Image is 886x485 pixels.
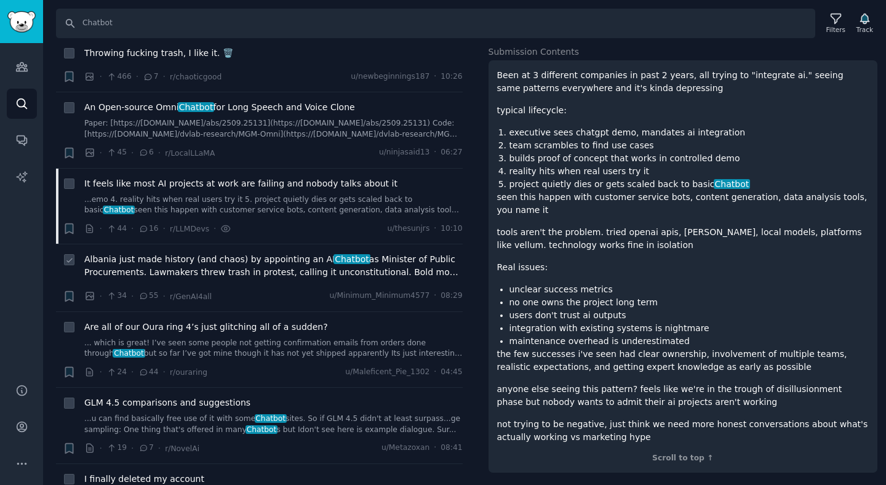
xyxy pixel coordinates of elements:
a: It feels like most AI projects at work are failing and nobody talks about it [84,177,397,190]
li: reality hits when real users try it [509,165,869,178]
span: 7 [143,71,158,82]
p: anyone else seeing this pattern? feels like we're in the trough of disillusionment phase but nobo... [497,383,869,409]
span: 19 [106,443,127,454]
li: team scrambles to find use cases [509,139,869,152]
span: r/chaoticgood [170,73,221,81]
span: 6 [138,147,154,158]
span: Chatbot [113,349,145,358]
span: · [434,223,436,234]
span: r/NovelAi [165,444,199,453]
span: · [100,146,102,159]
span: · [163,222,166,235]
li: executive sees chatgpt demo, mandates ai integration [509,126,869,139]
a: Albania just made history (and chaos) by appointing an AIChatbotas Minister of Public Procurement... [84,253,463,279]
span: Chatbot [333,254,370,264]
span: Albania just made history (and chaos) by appointing an AI as Minister of Public Procurements. Law... [84,253,463,279]
li: maintenance overhead is underestimated [509,335,869,348]
span: Chatbot [103,206,135,214]
span: 55 [138,291,159,302]
input: Search Keyword [56,9,815,38]
span: u/Metazoxan [381,443,429,454]
span: · [434,71,436,82]
span: · [158,146,161,159]
span: Submission Contents [489,46,580,58]
span: 44 [106,223,127,234]
li: unclear success metrics [509,283,869,296]
p: tools aren't the problem. tried openai apis, [PERSON_NAME], local models, platforms like vellum. ... [497,226,869,252]
p: the few successes i've seen had clear ownership, involvement of multiple teams, realistic expecta... [497,348,869,374]
span: · [136,70,138,83]
span: · [158,442,161,455]
span: 44 [138,367,159,378]
span: · [214,222,216,235]
span: · [434,443,436,454]
span: · [100,70,102,83]
span: Chatbot [178,102,214,112]
span: · [100,222,102,235]
span: 24 [106,367,127,378]
span: 16 [138,223,159,234]
a: An Open-source OmniChatbotfor Long Speech and Voice Clone [84,101,355,114]
span: 7 [138,443,154,454]
div: Scroll to top ↑ [497,453,869,464]
li: no one owns the project long term [509,296,869,309]
span: · [100,290,102,303]
span: · [434,367,436,378]
span: r/GenAI4all [170,292,212,301]
img: GummySearch logo [7,11,36,33]
span: · [163,366,166,379]
a: Throwing fucking trash, I like it. 🗑️ [84,47,233,60]
span: 10:10 [441,223,462,234]
a: GLM 4.5 comparisons and suggestions [84,396,250,409]
p: Real issues: [497,261,869,274]
span: Chatbot [255,414,287,423]
span: r/ouraring [170,368,207,377]
p: Been at 3 different companies in past 2 years, all trying to "integrate ai." seeing same patterns... [497,69,869,95]
span: · [131,222,134,235]
p: not trying to be negative, just think we need more honest conversations about what's actually wor... [497,418,869,444]
span: u/newbeginnings187 [351,71,429,82]
div: Track [856,25,873,34]
li: users don't trust ai outputs [509,309,869,322]
span: 466 [106,71,132,82]
span: r/LLMDevs [170,225,209,233]
span: 45 [106,147,127,158]
a: ...u can find basically free use of it with someChatbotsites. So if GLM 4.5 didn't at least surpa... [84,414,463,435]
p: seen this happen with customer service bots, content generation, data analysis tools, you name it [497,191,869,217]
a: Are all of our Oura ring 4’s just glitching all of a sudden? [84,321,328,334]
span: · [131,442,134,455]
a: Paper: [https://[DOMAIN_NAME]/abs/2509.25131](https://[DOMAIN_NAME]/abs/2509.25131) Code: [https:... [84,118,463,140]
span: Chatbot [245,425,277,434]
span: 08:29 [441,291,462,302]
span: 10:26 [441,71,462,82]
span: 04:45 [441,367,462,378]
li: builds proof of concept that works in controlled demo [509,152,869,165]
span: u/Maleficent_Pie_1302 [345,367,429,378]
span: Chatbot [714,179,750,189]
span: · [131,366,134,379]
a: ... which is great! I’ve seen some people not getting confirmation emails from orders done throug... [84,338,463,359]
a: ...emo 4. reality hits when real users try it 5. project quietly dies or gets scaled back to basi... [84,194,463,216]
span: · [100,442,102,455]
span: 06:27 [441,147,462,158]
span: · [163,70,166,83]
span: · [100,366,102,379]
span: u/Minimum_Minimum4577 [330,291,430,302]
p: typical lifecycle: [497,104,869,117]
span: · [434,291,436,302]
span: u/ninjasaid13 [379,147,429,158]
li: integration with existing systems is nightmare [509,322,869,335]
span: An Open-source Omni for Long Speech and Voice Clone [84,101,355,114]
span: · [131,146,134,159]
li: project quietly dies or gets scaled back to basic [509,178,869,191]
button: Track [852,10,877,36]
span: u/thesunjrs [388,223,430,234]
span: · [434,147,436,158]
span: 08:41 [441,443,462,454]
div: Filters [826,25,845,34]
span: r/LocalLLaMA [165,149,215,158]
